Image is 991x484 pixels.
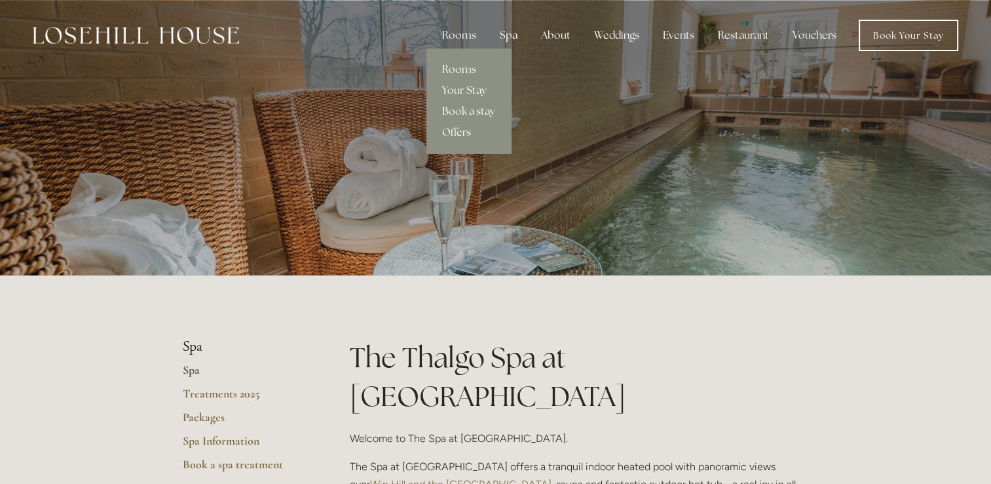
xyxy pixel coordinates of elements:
[426,80,511,101] a: Your Stay
[432,22,487,49] div: Rooms
[183,338,308,355] li: Spa
[707,22,779,49] div: Restaurant
[426,122,511,143] a: Offers
[426,101,511,122] a: Book a stay
[859,20,958,51] a: Book Your Stay
[426,59,511,80] a: Rooms
[33,27,239,44] img: Losehill House
[183,434,308,457] a: Spa Information
[531,22,581,49] div: About
[652,22,705,49] div: Events
[350,338,809,416] h1: The Thalgo Spa at [GEOGRAPHIC_DATA]
[183,363,308,386] a: Spa
[782,22,847,49] a: Vouchers
[584,22,650,49] div: Weddings
[183,457,308,481] a: Book a spa treatment
[350,430,809,447] p: Welcome to The Spa at [GEOGRAPHIC_DATA].
[183,410,308,434] a: Packages
[489,22,528,49] div: Spa
[183,386,308,410] a: Treatments 2025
